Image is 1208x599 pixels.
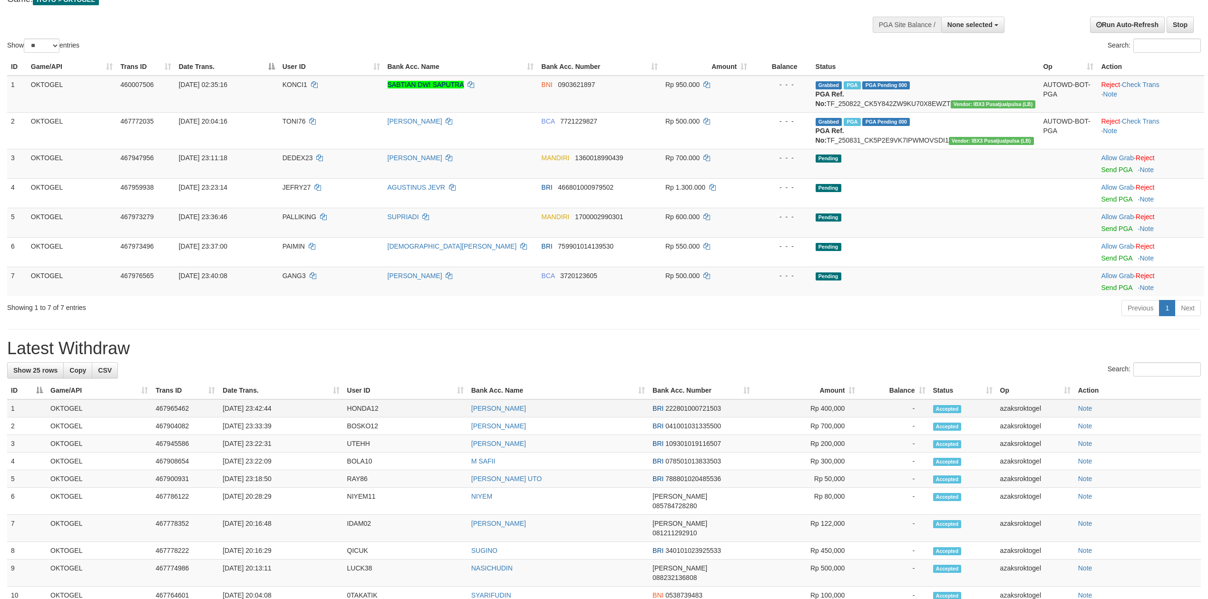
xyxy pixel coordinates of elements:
td: - [859,560,929,587]
td: Rp 80,000 [754,488,859,515]
td: 467945586 [152,435,219,453]
td: BOLA10 [343,453,468,470]
a: SYARIFUDIN [471,591,511,599]
td: azaksroktogel [996,488,1074,515]
div: - - - [755,80,808,89]
span: [PERSON_NAME] [653,493,707,500]
span: PALLIKING [283,213,316,221]
a: Note [1078,405,1092,412]
a: [PERSON_NAME] [388,117,442,125]
span: Marked by azaksroktogel [844,118,860,126]
td: azaksroktogel [996,560,1074,587]
td: 9 [7,560,47,587]
span: Accepted [933,520,962,528]
a: Allow Grab [1101,272,1133,280]
select: Showentries [24,39,59,53]
th: Trans ID: activate to sort column ascending [117,58,175,76]
a: Show 25 rows [7,362,64,378]
a: Reject [1136,242,1155,250]
td: OKTOGEL [47,542,152,560]
span: BRI [653,457,663,465]
a: Send PGA [1101,284,1132,291]
a: Copy [63,362,92,378]
td: OKTOGEL [27,237,117,267]
span: Rp 500.000 [665,272,700,280]
span: Copy 222801000721503 to clipboard [665,405,721,412]
div: - - - [755,212,808,222]
div: - - - [755,271,808,280]
span: Copy [69,367,86,374]
td: azaksroktogel [996,453,1074,470]
span: MANDIRI [541,213,569,221]
div: - - - [755,183,808,192]
span: 467973279 [120,213,154,221]
td: Rp 400,000 [754,399,859,417]
span: PAIMIN [283,242,305,250]
span: Rp 950.000 [665,81,700,88]
a: [PERSON_NAME] UTO [471,475,542,483]
th: Game/API: activate to sort column ascending [27,58,117,76]
th: Amount: activate to sort column ascending [662,58,751,76]
a: Note [1140,166,1154,174]
span: [DATE] 23:36:46 [179,213,227,221]
span: Pending [816,213,841,222]
a: Reject [1136,184,1155,191]
a: [DEMOGRAPHIC_DATA][PERSON_NAME] [388,242,517,250]
span: BCA [541,272,555,280]
th: Status [812,58,1040,76]
td: OKTOGEL [27,112,117,149]
span: · [1101,242,1135,250]
th: Date Trans.: activate to sort column ascending [219,382,343,399]
span: Rp 700.000 [665,154,700,162]
td: TF_250822_CK5Y842ZW9KU70X8EWZT [812,76,1040,113]
td: 7 [7,267,27,296]
span: 467973496 [120,242,154,250]
td: Rp 200,000 [754,435,859,453]
a: Previous [1121,300,1159,316]
span: Accepted [933,493,962,501]
td: azaksroktogel [996,399,1074,417]
button: None selected [941,17,1004,33]
span: Copy 466801000979502 to clipboard [558,184,614,191]
td: AUTOWD-BOT-PGA [1039,112,1097,149]
span: Accepted [933,475,962,483]
span: Copy 788801020485536 to clipboard [665,475,721,483]
td: - [859,470,929,488]
span: BRI [653,475,663,483]
span: TONI76 [283,117,306,125]
th: Bank Acc. Number: activate to sort column ascending [649,382,754,399]
a: Send PGA [1101,195,1132,203]
a: AGUSTINUS JEVR [388,184,445,191]
span: [DATE] 23:11:18 [179,154,227,162]
span: MANDIRI [541,154,569,162]
td: OKTOGEL [47,470,152,488]
label: Search: [1108,39,1201,53]
td: [DATE] 23:22:09 [219,453,343,470]
td: - [859,453,929,470]
td: QICUK [343,542,468,560]
div: Showing 1 to 7 of 7 entries [7,299,496,312]
td: 6 [7,488,47,515]
td: Rp 122,000 [754,515,859,542]
td: - [859,399,929,417]
td: 2 [7,417,47,435]
td: · [1097,267,1204,296]
td: UTEHH [343,435,468,453]
span: Accepted [933,547,962,555]
td: · [1097,149,1204,178]
td: 4 [7,453,47,470]
td: [DATE] 20:28:29 [219,488,343,515]
th: ID [7,58,27,76]
a: Note [1078,422,1092,430]
td: TF_250831_CK5P2E9VK7IPWMOVSDI1 [812,112,1040,149]
span: PGA Pending [862,81,910,89]
td: 467786122 [152,488,219,515]
td: OKTOGEL [27,208,117,237]
a: Note [1078,547,1092,554]
span: BNI [541,81,552,88]
th: Amount: activate to sort column ascending [754,382,859,399]
a: [PERSON_NAME] [388,272,442,280]
a: [PERSON_NAME] [471,405,526,412]
span: JEFRY27 [283,184,311,191]
td: Rp 500,000 [754,560,859,587]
